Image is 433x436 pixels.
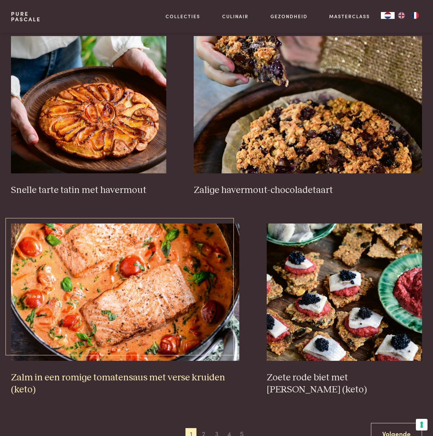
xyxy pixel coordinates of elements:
a: Culinair [222,13,249,20]
h3: Snelle tarte tatin met havermout [11,184,166,196]
a: Gezondheid [270,13,308,20]
img: Zalige havermout-chocoladetaart [194,36,422,173]
a: NL [381,12,395,19]
a: Masterclass [329,13,370,20]
div: Language [381,12,395,19]
button: Uw voorkeuren voor toestemming voor trackingtechnologieën [416,419,428,431]
a: Zalige havermout-chocoladetaart Zalige havermout-chocoladetaart [194,36,422,196]
a: Zoete rode biet met zure haring (keto) Zoete rode biet met [PERSON_NAME] (keto) [267,223,422,395]
a: Collecties [166,13,200,20]
a: Zalm in een romige tomatensaus met verse kruiden (keto) Zalm in een romige tomatensaus met verse ... [11,223,239,395]
h3: Zalm in een romige tomatensaus met verse kruiden (keto) [11,372,239,395]
aside: Language selected: Nederlands [381,12,422,19]
a: PurePascale [11,11,41,22]
h3: Zalige havermout-chocoladetaart [194,184,422,196]
img: Zoete rode biet met zure haring (keto) [267,223,422,361]
a: Snelle tarte tatin met havermout Snelle tarte tatin met havermout [11,36,166,196]
a: FR [408,12,422,19]
h3: Zoete rode biet met [PERSON_NAME] (keto) [267,372,422,395]
img: Zalm in een romige tomatensaus met verse kruiden (keto) [11,223,239,361]
ul: Language list [395,12,422,19]
a: EN [395,12,408,19]
img: Snelle tarte tatin met havermout [11,36,166,173]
